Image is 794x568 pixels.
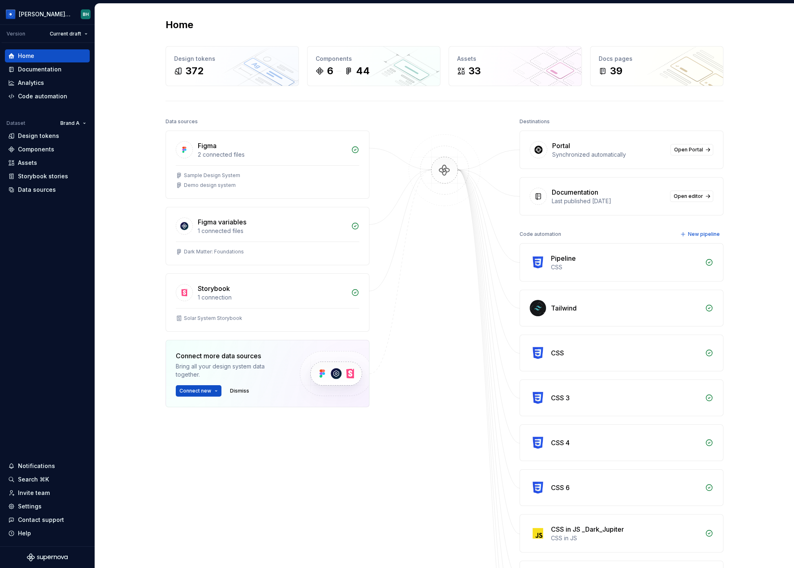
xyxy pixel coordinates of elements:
a: Data sources [5,183,90,196]
div: Search ⌘K [18,475,49,484]
span: Connect new [179,388,211,394]
div: CSS in JS _Dark_Jupiter [551,524,624,534]
button: New pipeline [678,229,723,240]
div: Settings [18,502,42,510]
div: Help [18,529,31,537]
h2: Home [166,18,193,31]
div: Synchronized automatically [552,151,666,159]
a: Design tokens [5,129,90,142]
div: Solar System Storybook [184,315,242,322]
div: Design tokens [174,55,290,63]
div: Dark Matter: Foundations [184,248,244,255]
a: Storybook stories [5,170,90,183]
a: Assets33 [449,46,582,86]
div: Storybook [198,284,230,293]
div: CSS [551,348,564,358]
div: Invite team [18,489,50,497]
div: Storybook stories [18,172,68,180]
div: Notifications [18,462,55,470]
div: Code automation [520,229,561,240]
div: Demo design system [184,182,236,189]
div: Connect more data sources [176,351,286,361]
svg: Supernova Logo [27,553,68,561]
div: Bring all your design system data together. [176,362,286,379]
div: Destinations [520,116,550,127]
div: Portal [552,141,570,151]
div: Analytics [18,79,44,87]
div: 6 [327,64,333,78]
a: Code automation [5,90,90,103]
a: Components644 [307,46,440,86]
button: Connect new [176,385,221,397]
a: Invite team [5,486,90,499]
a: Figma2 connected filesSample Design SystemDemo design system [166,131,369,199]
div: Design tokens [18,132,59,140]
div: Data sources [166,116,198,127]
div: 39 [610,64,622,78]
a: Open Portal [670,144,713,155]
button: [PERSON_NAME] Design SystemBH [2,5,93,23]
span: Open Portal [674,146,703,153]
div: Documentation [552,187,598,197]
div: Version [7,31,25,37]
button: Notifications [5,459,90,473]
a: Storybook1 connectionSolar System Storybook [166,273,369,332]
div: Home [18,52,34,60]
a: Components [5,143,90,156]
div: Assets [18,159,37,167]
div: Documentation [18,65,62,73]
a: Analytics [5,76,90,89]
a: Assets [5,156,90,169]
div: CSS [551,263,700,271]
div: Sample Design System [184,172,240,179]
div: Dataset [7,120,25,126]
span: Current draft [50,31,81,37]
div: 372 [186,64,203,78]
a: Open editor [670,191,713,202]
a: Home [5,49,90,62]
div: CSS 4 [551,438,570,448]
div: 2 connected files [198,151,346,159]
span: Dismiss [230,388,249,394]
div: Components [18,145,54,153]
div: 44 [356,64,370,78]
div: BH [83,11,89,18]
div: [PERSON_NAME] Design System [19,10,71,18]
div: Tailwind [551,303,577,313]
a: Design tokens372 [166,46,299,86]
button: Search ⌘K [5,473,90,486]
div: Assets [457,55,573,63]
a: Documentation [5,63,90,76]
div: Code automation [18,92,67,100]
div: Docs pages [599,55,715,63]
div: 1 connection [198,293,346,302]
div: CSS 6 [551,483,570,493]
div: Data sources [18,186,56,194]
img: 049812b6-2877-400d-9dc9-987621144c16.png [6,9,15,19]
a: Figma variables1 connected filesDark Matter: Foundations [166,207,369,265]
button: Contact support [5,513,90,526]
span: Brand A [60,120,80,126]
button: Brand A [57,118,90,129]
div: 33 [469,64,481,78]
span: New pipeline [688,231,720,237]
div: 1 connected files [198,227,346,235]
button: Current draft [46,28,91,40]
div: Components [316,55,432,63]
a: Settings [5,500,90,513]
div: Pipeline [551,253,576,263]
div: CSS in JS [551,534,700,542]
button: Help [5,527,90,540]
div: Figma [198,141,217,151]
span: Open editor [674,193,703,200]
div: CSS 3 [551,393,570,403]
div: Last published [DATE] [552,197,665,205]
a: Docs pages39 [590,46,723,86]
div: Contact support [18,516,64,524]
div: Figma variables [198,217,246,227]
button: Dismiss [226,385,253,397]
